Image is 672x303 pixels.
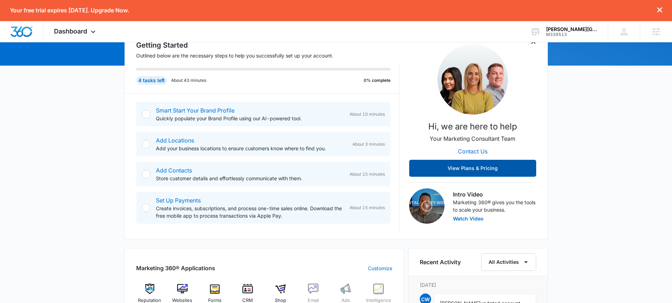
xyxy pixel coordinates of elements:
[43,21,108,42] div: Dashboard
[171,77,206,84] p: About 43 minutes
[529,38,538,47] button: Toggle Collapse
[136,40,399,50] h2: Getting Started
[156,167,192,174] a: Add Contacts
[156,145,347,152] p: Add your business locations to ensure customers know where to find you.
[54,28,87,35] span: Dashboard
[350,205,385,211] span: About 15 minutes
[546,32,598,37] div: account id
[420,281,536,289] p: [DATE]
[657,7,662,14] button: dismiss this dialog
[352,141,385,147] span: About 3 minutes
[156,197,201,204] a: Set Up Payments
[10,7,129,14] p: Your free trial expires [DATE]. Upgrade Now.
[156,115,344,122] p: Quickly populate your Brand Profile using our AI-powered tool.
[136,264,215,272] h2: Marketing 360® Applications
[451,143,495,160] button: Contact Us
[409,160,536,177] button: View Plans & Pricing
[156,205,344,219] p: Create invoices, subscriptions, and process one-time sales online. Download the free mobile app t...
[350,171,385,177] span: About 15 minutes
[481,253,536,271] button: All Activities
[364,77,391,84] p: 0% complete
[546,26,598,32] div: account name
[453,190,536,199] h3: Intro Video
[453,199,536,213] p: Marketing 360® gives you the tools to scale your business.
[409,188,444,224] img: Intro Video
[136,52,399,59] p: Outlined below are the necessary steps to help you successfully set up your account.
[368,265,392,272] a: Customize
[453,216,484,221] button: Watch Video
[136,76,167,85] div: 4 tasks left
[156,107,235,114] a: Smart Start Your Brand Profile
[430,134,515,143] p: Your Marketing Consultant Team
[156,137,194,144] a: Add Locations
[420,258,461,266] h6: Recent Activity
[350,111,385,117] span: About 10 minutes
[156,175,344,182] p: Store customer details and effortlessly communicate with them.
[428,120,517,133] p: Hi, we are here to help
